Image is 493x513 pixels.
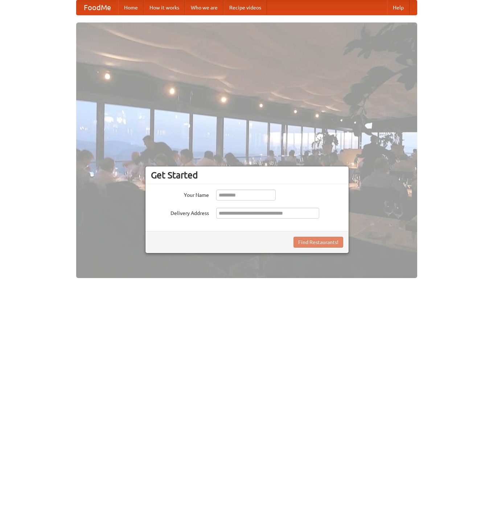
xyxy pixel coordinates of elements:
[151,170,343,181] h3: Get Started
[118,0,144,15] a: Home
[185,0,223,15] a: Who we are
[151,190,209,199] label: Your Name
[293,237,343,248] button: Find Restaurants!
[151,208,209,217] label: Delivery Address
[77,0,118,15] a: FoodMe
[144,0,185,15] a: How it works
[223,0,267,15] a: Recipe videos
[387,0,410,15] a: Help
